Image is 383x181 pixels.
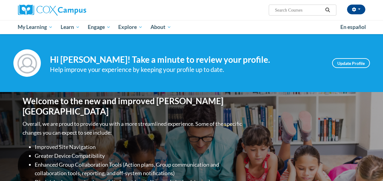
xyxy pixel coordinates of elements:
a: Engage [84,20,115,34]
img: Profile Image [13,49,41,77]
span: Explore [118,23,143,31]
div: Help improve your experience by keeping your profile up to date. [50,65,323,75]
iframe: Button to launch messaging window [359,157,378,176]
a: Cox Campus [18,5,128,16]
span: About [151,23,171,31]
h1: Welcome to the new and improved [PERSON_NAME][GEOGRAPHIC_DATA] [23,96,243,116]
p: Overall, we are proud to provide you with a more streamlined experience. Some of the specific cha... [23,119,243,137]
h4: Hi [PERSON_NAME]! Take a minute to review your profile. [50,55,323,65]
img: Cox Campus [18,5,86,16]
a: My Learning [14,20,57,34]
a: Update Profile [332,58,370,68]
li: Improved Site Navigation [35,143,243,151]
span: Learn [61,23,80,31]
a: Learn [57,20,84,34]
button: Search [323,6,332,14]
span: Engage [88,23,111,31]
a: En español [336,21,370,34]
a: Explore [114,20,147,34]
span: My Learning [18,23,53,31]
button: Account Settings [347,5,365,14]
li: Enhanced Group Collaboration Tools (Action plans, Group communication and collaboration tools, re... [35,160,243,178]
a: About [147,20,175,34]
span: En español [340,24,366,30]
div: Main menu [13,20,370,34]
li: Greater Device Compatibility [35,151,243,160]
input: Search Courses [274,6,323,14]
